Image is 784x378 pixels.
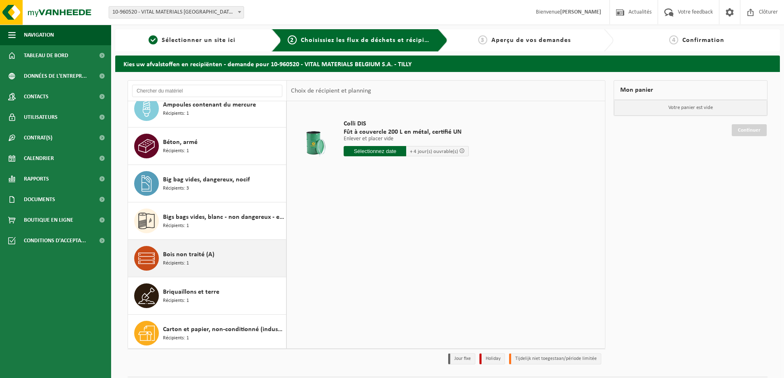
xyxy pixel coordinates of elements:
[163,260,189,267] span: Récipients: 1
[410,149,458,154] span: + 4 jour(s) ouvrable(s)
[24,210,73,230] span: Boutique en ligne
[132,85,282,97] input: Chercher du matériel
[24,45,68,66] span: Tableau de bord
[128,90,286,128] button: Ampoules contenant du mercure Récipients: 1
[344,146,406,156] input: Sélectionnez date
[163,287,219,297] span: Briquaillons et terre
[163,110,189,118] span: Récipients: 1
[163,334,189,342] span: Récipients: 1
[163,137,198,147] span: Béton, armé
[163,250,214,260] span: Bois non traité (A)
[128,315,286,352] button: Carton et papier, non-conditionné (industriel) Récipients: 1
[163,297,189,305] span: Récipients: 1
[682,37,724,44] span: Confirmation
[163,147,189,155] span: Récipients: 1
[163,100,256,110] span: Ampoules contenant du mercure
[560,9,601,15] strong: [PERSON_NAME]
[163,212,284,222] span: Bigs bags vides, blanc - non dangereux - en vrac
[119,35,265,45] a: 1Sélectionner un site ici
[24,25,54,45] span: Navigation
[115,56,780,72] h2: Kies uw afvalstoffen en recipiënten - demande pour 10-960520 - VITAL MATERIALS BELGIUM S.A. - TILLY
[128,240,286,277] button: Bois non traité (A) Récipients: 1
[509,353,601,364] li: Tijdelijk niet toegestaan/période limitée
[24,66,87,86] span: Données de l'entrepr...
[24,107,58,128] span: Utilisateurs
[491,37,571,44] span: Aperçu de vos demandes
[128,202,286,240] button: Bigs bags vides, blanc - non dangereux - en vrac Récipients: 1
[162,37,235,44] span: Sélectionner un site ici
[163,185,189,192] span: Récipients: 3
[149,35,158,44] span: 1
[24,230,86,251] span: Conditions d'accepta...
[128,277,286,315] button: Briquaillons et terre Récipients: 1
[448,353,475,364] li: Jour fixe
[109,7,244,18] span: 10-960520 - VITAL MATERIALS BELGIUM S.A. - TILLY
[24,86,49,107] span: Contacts
[479,353,505,364] li: Holiday
[478,35,487,44] span: 3
[669,35,678,44] span: 4
[128,128,286,165] button: Béton, armé Récipients: 1
[614,80,768,100] div: Mon panier
[128,165,286,202] button: Big bag vides, dangereux, nocif Récipients: 3
[163,222,189,230] span: Récipients: 1
[24,189,55,210] span: Documents
[24,148,54,169] span: Calendrier
[288,35,297,44] span: 2
[344,128,469,136] span: Fût à couvercle 200 L en métal, certifié UN
[344,136,469,142] p: Enlever et placer vide
[163,175,250,185] span: Big bag vides, dangereux, nocif
[109,6,244,19] span: 10-960520 - VITAL MATERIALS BELGIUM S.A. - TILLY
[287,81,375,101] div: Choix de récipient et planning
[301,37,438,44] span: Choisissiez les flux de déchets et récipients
[732,124,767,136] a: Continuer
[163,325,284,334] span: Carton et papier, non-conditionné (industriel)
[344,120,469,128] span: Colli DIS
[24,169,49,189] span: Rapports
[614,100,767,116] p: Votre panier est vide
[24,128,52,148] span: Contrat(s)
